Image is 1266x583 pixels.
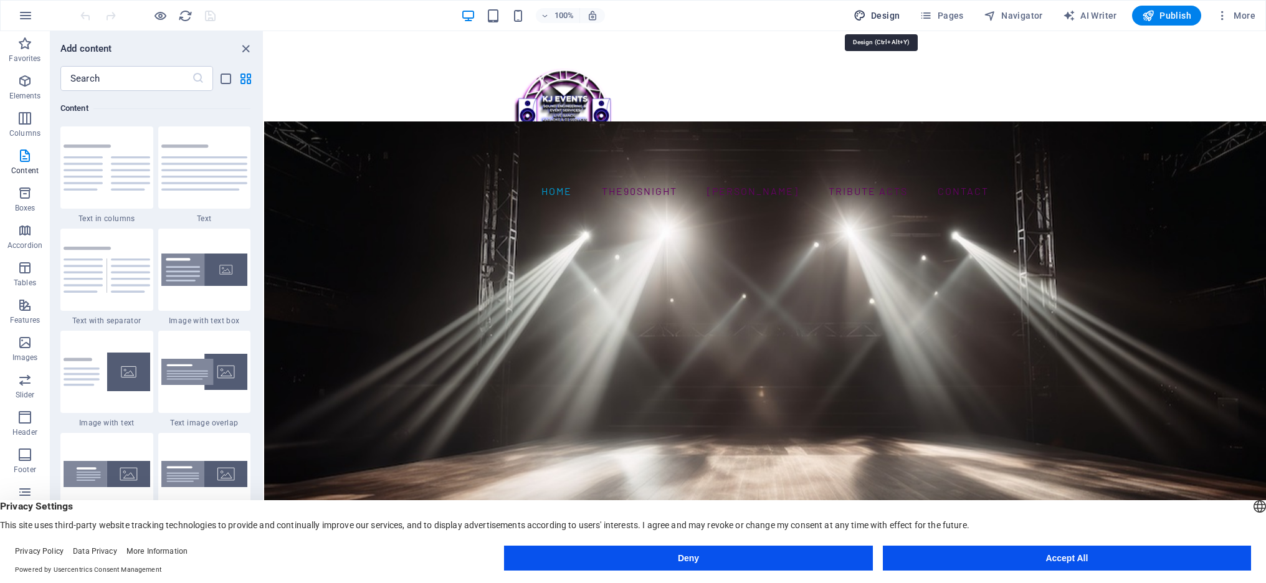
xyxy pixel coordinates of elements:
p: Boxes [15,203,36,213]
img: text-in-columns.svg [64,145,150,191]
span: AI Writer [1063,9,1117,22]
img: text-with-separator.svg [64,247,150,293]
div: Text image overlap [158,331,251,428]
p: Header [12,427,37,437]
img: wide-image-with-text-aligned.svg [64,461,150,487]
div: Text [158,126,251,224]
div: Image with text [60,331,153,428]
h6: Content [60,101,250,116]
button: Click here to leave preview mode and continue editing [153,8,168,23]
i: Reload page [178,9,193,23]
span: Image with text box [158,316,251,326]
img: text-with-image-v4.svg [64,353,150,391]
span: More [1216,9,1255,22]
p: Accordion [7,240,42,250]
input: Search [60,66,192,91]
div: Wide image aligned with text [60,433,153,530]
div: Image with text box [158,229,251,326]
span: Publish [1142,9,1191,22]
button: Pages [915,6,968,26]
p: Footer [14,465,36,475]
p: Slider [16,390,35,400]
h6: 100% [554,8,574,23]
button: Navigator [979,6,1048,26]
button: grid-view [238,71,253,86]
p: Tables [14,278,36,288]
p: Content [11,166,39,176]
h6: Add content [60,41,112,56]
p: Columns [9,128,40,138]
button: AI Writer [1058,6,1122,26]
button: Publish [1132,6,1201,26]
img: text-image-overlap.svg [161,354,248,391]
span: Text image overlap [158,418,251,428]
span: Text in columns [60,214,153,224]
span: Pages [920,9,963,22]
p: Elements [9,91,41,101]
i: On resize automatically adjust zoom level to fit chosen device. [587,10,598,21]
img: text.svg [161,145,248,191]
p: Features [10,315,40,325]
span: Text with separator [60,316,153,326]
button: list-view [218,71,233,86]
button: close panel [238,41,253,56]
span: Navigator [984,9,1043,22]
p: Images [12,353,38,363]
span: Text [158,214,251,224]
div: Text in columns [60,126,153,224]
span: Design [854,9,900,22]
img: image-with-text-box.svg [161,254,248,287]
button: reload [178,8,193,23]
button: More [1211,6,1260,26]
button: 100% [536,8,580,23]
p: Favorites [9,54,40,64]
img: wide-image-with-text.svg [161,461,248,487]
div: Wide image with text [158,433,251,530]
div: Text with separator [60,229,153,326]
span: Image with text [60,418,153,428]
button: Design [849,6,905,26]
